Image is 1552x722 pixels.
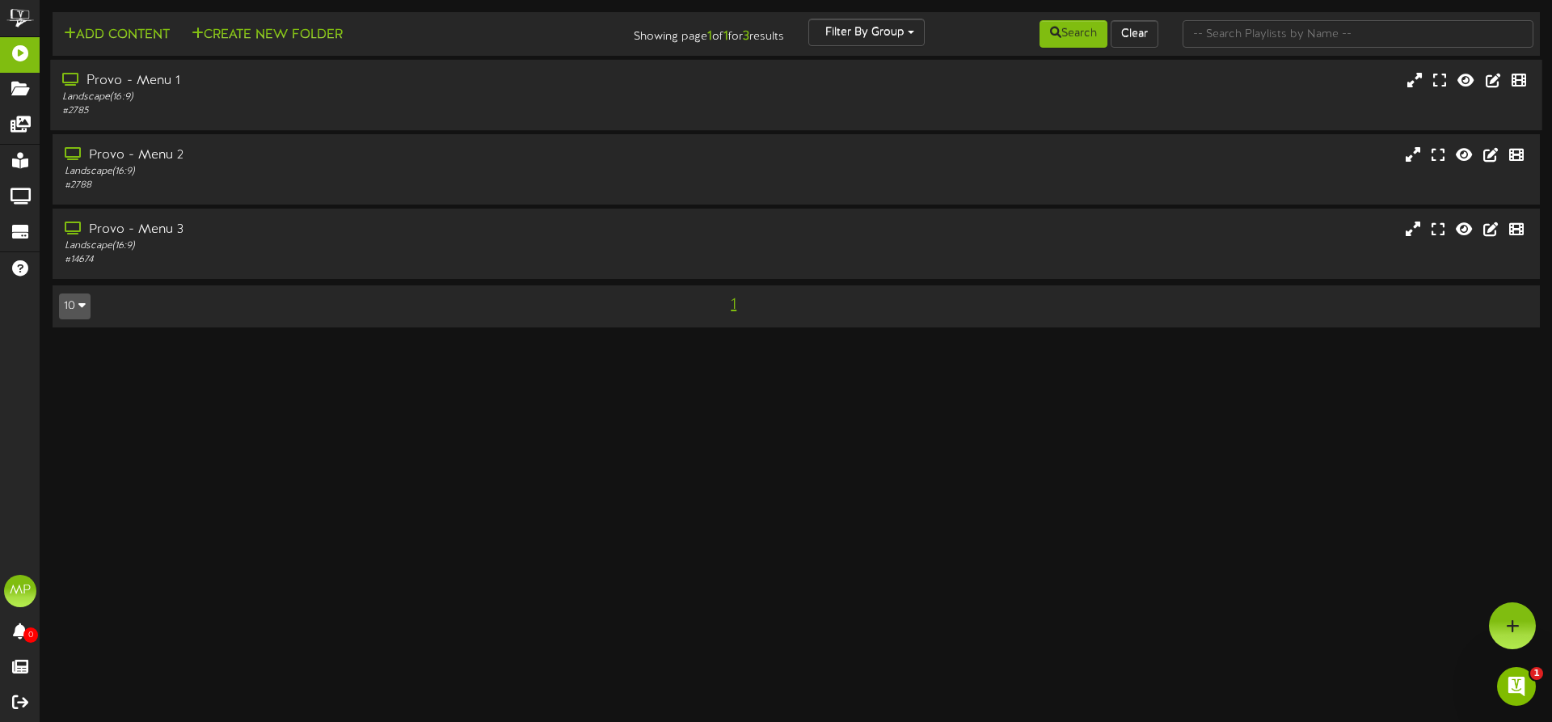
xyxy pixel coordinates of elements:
[1497,667,1536,706] iframe: Intercom live chat
[65,165,660,179] div: Landscape ( 16:9 )
[23,627,38,643] span: 0
[59,25,175,45] button: Add Content
[546,19,796,46] div: Showing page of for results
[65,146,660,165] div: Provo - Menu 2
[743,29,749,44] strong: 3
[1530,667,1543,680] span: 1
[65,179,660,192] div: # 2788
[187,25,348,45] button: Create New Folder
[65,221,660,239] div: Provo - Menu 3
[4,575,36,607] div: MP
[1040,20,1107,48] button: Search
[1111,20,1158,48] button: Clear
[62,91,660,104] div: Landscape ( 16:9 )
[65,253,660,267] div: # 14674
[62,104,660,118] div: # 2785
[727,296,740,314] span: 1
[723,29,728,44] strong: 1
[707,29,712,44] strong: 1
[62,72,660,91] div: Provo - Menu 1
[808,19,925,46] button: Filter By Group
[65,239,660,253] div: Landscape ( 16:9 )
[59,293,91,319] button: 10
[1183,20,1533,48] input: -- Search Playlists by Name --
